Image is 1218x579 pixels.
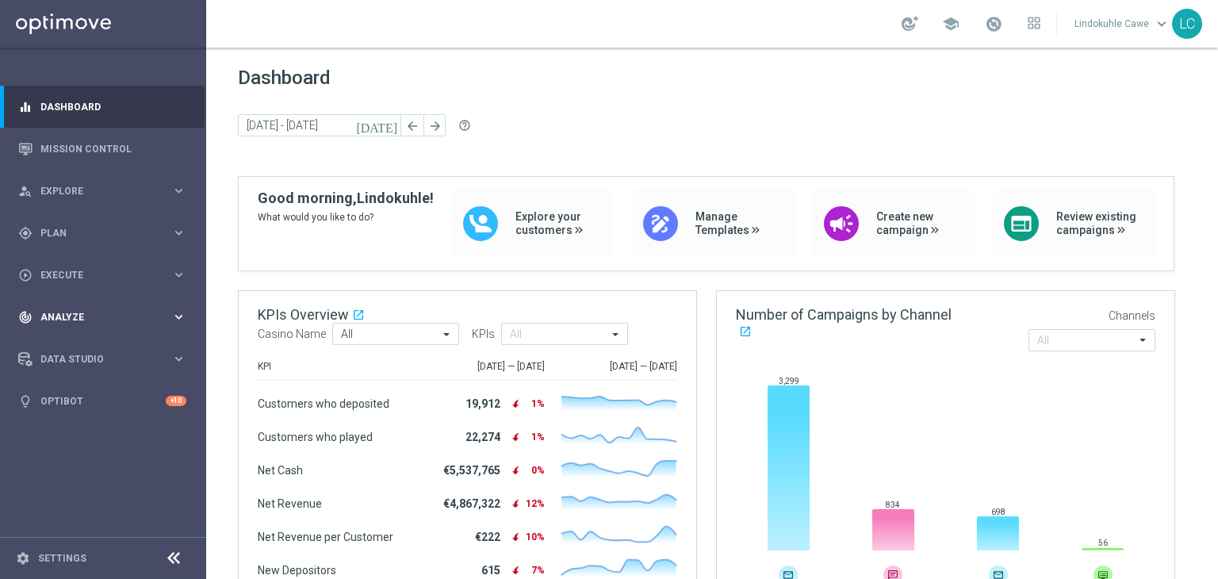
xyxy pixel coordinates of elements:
[40,270,171,280] span: Execute
[1153,15,1170,33] span: keyboard_arrow_down
[18,128,186,170] div: Mission Control
[166,396,186,406] div: +10
[40,186,171,196] span: Explore
[16,551,30,566] i: settings
[18,100,33,114] i: equalizer
[17,269,187,282] button: play_circle_outline Execute keyboard_arrow_right
[18,268,171,282] div: Execute
[1073,12,1172,36] a: Lindokuhle Cawekeyboard_arrow_down
[40,380,166,422] a: Optibot
[18,184,171,198] div: Explore
[40,228,171,238] span: Plan
[171,351,186,366] i: keyboard_arrow_right
[40,355,171,364] span: Data Studio
[17,227,187,240] button: gps_fixed Plan keyboard_arrow_right
[40,86,186,128] a: Dashboard
[17,185,187,197] button: person_search Explore keyboard_arrow_right
[1172,9,1202,39] div: LC
[17,395,187,408] button: lightbulb Optibot +10
[17,311,187,324] button: track_changes Analyze keyboard_arrow_right
[18,86,186,128] div: Dashboard
[17,353,187,366] button: Data Studio keyboard_arrow_right
[17,101,187,113] button: equalizer Dashboard
[40,313,171,322] span: Analyze
[171,267,186,282] i: keyboard_arrow_right
[18,268,33,282] i: play_circle_outline
[171,225,186,240] i: keyboard_arrow_right
[18,380,186,422] div: Optibot
[171,309,186,324] i: keyboard_arrow_right
[18,226,33,240] i: gps_fixed
[38,554,86,563] a: Settings
[18,352,171,366] div: Data Studio
[18,226,171,240] div: Plan
[40,128,186,170] a: Mission Control
[18,310,33,324] i: track_changes
[18,394,33,408] i: lightbulb
[942,15,959,33] span: school
[18,310,171,324] div: Analyze
[18,184,33,198] i: person_search
[171,183,186,198] i: keyboard_arrow_right
[17,143,187,155] button: Mission Control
